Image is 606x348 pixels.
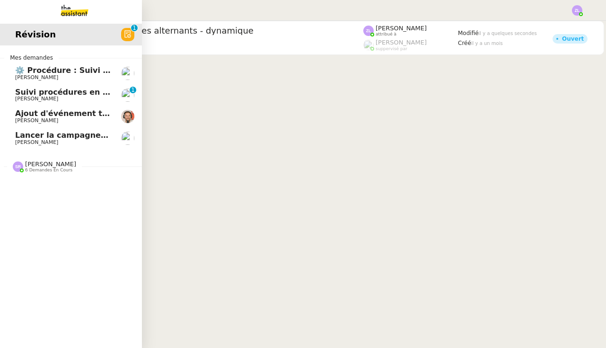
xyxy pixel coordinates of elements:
[25,161,76,168] span: [PERSON_NAME]
[363,26,374,36] img: svg
[49,38,363,51] app-user-detailed-label: client
[363,39,458,51] app-user-label: suppervisé par
[376,32,396,37] span: attribué à
[15,74,58,80] span: [PERSON_NAME]
[471,41,503,46] span: il y a un mois
[376,25,427,32] span: [PERSON_NAME]
[363,40,374,50] img: users%2FoFdbodQ3TgNoWt9kP3GXAs5oaCq1%2Favatar%2Fprofile-pic.png
[458,40,471,46] span: Créé
[15,131,167,140] span: Lancer la campagne de prospection
[15,66,220,75] span: ⚙️ Procédure : Suivi des alternants - dynamique
[131,87,135,95] p: 1
[4,53,59,62] span: Mes demandes
[363,25,458,37] app-user-label: attribué à
[15,117,58,124] span: [PERSON_NAME]
[572,5,582,16] img: svg
[49,27,363,35] span: ⚙️ Procédure : Suivi des alternants - dynamique
[15,88,202,97] span: Suivi procédures en cours de Réma (global)
[130,87,136,93] nz-badge-sup: 1
[376,46,407,52] span: suppervisé par
[121,110,134,123] img: 70aa4f02-4601-41a7-97d6-196d60f82c2f
[121,67,134,80] img: users%2FrZ9hsAwvZndyAxvpJrwIinY54I42%2Favatar%2FChatGPT%20Image%201%20aou%CC%82t%202025%2C%2011_1...
[562,36,584,42] div: Ouvert
[15,27,56,42] span: Révision
[15,96,58,102] span: [PERSON_NAME]
[121,132,134,145] img: users%2F0G3Vvnvi3TQv835PC6wL0iK4Q012%2Favatar%2F85e45ffa-4efd-43d5-9109-2e66efd3e965
[121,89,134,102] img: users%2FrZ9hsAwvZndyAxvpJrwIinY54I42%2Favatar%2FChatGPT%20Image%201%20aou%CC%82t%202025%2C%2011_1...
[131,25,138,31] nz-badge-sup: 1
[458,30,479,36] span: Modifié
[13,161,23,172] img: svg
[132,25,136,33] p: 1
[15,139,58,145] span: [PERSON_NAME]
[479,31,537,36] span: il y a quelques secondes
[25,168,72,173] span: 6 demandes en cours
[376,39,427,46] span: [PERSON_NAME]
[15,109,202,118] span: Ajout d'événement trouvé grace a Chat GPT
